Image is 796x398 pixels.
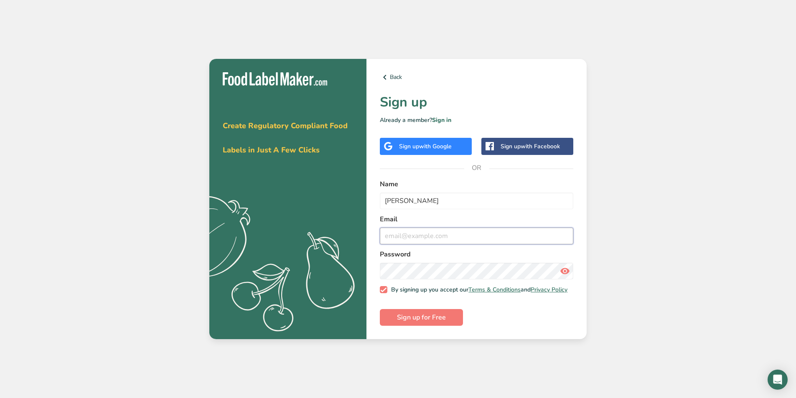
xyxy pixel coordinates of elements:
[380,309,463,326] button: Sign up for Free
[380,116,573,124] p: Already a member?
[380,228,573,244] input: email@example.com
[521,142,560,150] span: with Facebook
[468,286,521,294] a: Terms & Conditions
[419,142,452,150] span: with Google
[399,142,452,151] div: Sign up
[380,72,573,82] a: Back
[397,312,446,322] span: Sign up for Free
[432,116,451,124] a: Sign in
[223,121,348,155] span: Create Regulatory Compliant Food Labels in Just A Few Clicks
[380,249,573,259] label: Password
[380,179,573,189] label: Name
[768,370,788,390] div: Open Intercom Messenger
[531,286,567,294] a: Privacy Policy
[387,286,568,294] span: By signing up you accept our and
[501,142,560,151] div: Sign up
[464,155,489,180] span: OR
[223,72,327,86] img: Food Label Maker
[380,214,573,224] label: Email
[380,92,573,112] h1: Sign up
[380,193,573,209] input: John Doe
